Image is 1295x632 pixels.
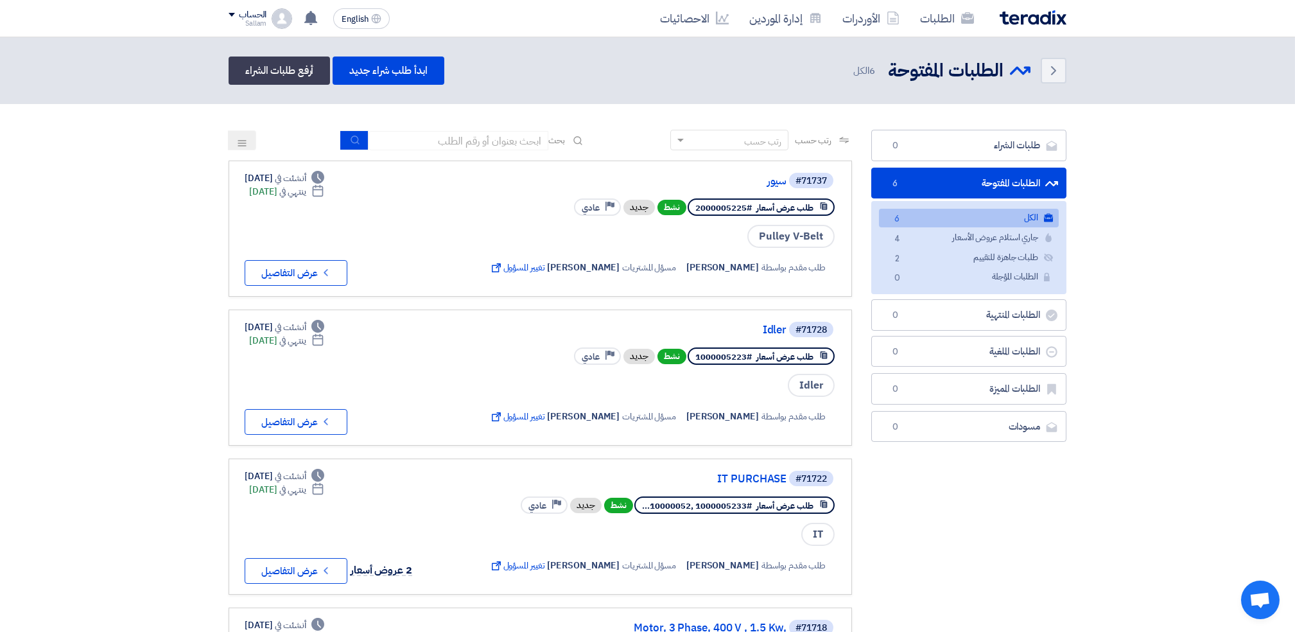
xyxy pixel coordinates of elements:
button: English [333,8,390,29]
div: [DATE] [245,470,324,483]
span: 4 [889,233,905,246]
a: IT PURCHASE [530,473,787,485]
button: عرض التفاصيل [245,409,347,435]
a: سيور [530,175,787,187]
span: أنشئت في [275,619,306,632]
span: عادي [582,202,600,214]
span: ينتهي في [279,334,306,347]
span: English [342,15,369,24]
div: الحساب [239,10,266,21]
span: 0 [887,421,903,434]
div: #71728 [795,326,827,335]
div: [DATE] [245,619,324,632]
div: Open chat [1241,581,1280,619]
a: الاحصائيات [650,3,739,33]
div: رتب حسب [744,135,781,148]
div: [DATE] [249,334,324,347]
span: 0 [887,383,903,396]
img: Teradix logo [1000,10,1066,25]
a: Idler [530,324,787,336]
a: مسودات0 [871,411,1066,443]
span: عادي [528,500,546,512]
span: عادي [582,351,600,363]
span: [PERSON_NAME] [547,559,620,572]
span: 0 [887,346,903,358]
a: الطلبات المفتوحة6 [871,168,1066,199]
span: مسؤل المشتريات [622,410,676,423]
span: ينتهي في [279,483,306,496]
a: الطلبات [910,3,984,33]
div: #71722 [795,475,827,484]
span: 6 [889,213,905,226]
a: أرفع طلبات الشراء [229,57,330,85]
span: طلب مقدم بواسطة [761,261,826,274]
img: profile_test.png [272,8,292,29]
span: [PERSON_NAME] [547,261,620,274]
span: #1000005223 [695,351,752,363]
a: طلبات الشراء0 [871,130,1066,161]
span: نشط [604,498,633,513]
button: عرض التفاصيل [245,260,347,286]
span: طلب عرض أسعار [756,500,813,512]
span: أنشئت في [275,470,306,483]
span: 6 [869,64,875,78]
span: 2 عروض أسعار [351,563,412,578]
a: الكل [879,209,1059,227]
span: نشط [657,349,686,364]
a: الأوردرات [832,3,910,33]
span: 2 [889,252,905,266]
span: طلب عرض أسعار [756,202,813,214]
span: نشط [657,200,686,215]
div: [DATE] [249,185,324,198]
span: تغيير المسؤول [489,559,545,572]
div: Sallam [229,20,266,27]
a: ابدأ طلب شراء جديد [333,57,444,85]
a: إدارة الموردين [739,3,832,33]
span: الكل [853,64,878,78]
a: طلبات جاهزة للتقييم [879,249,1059,267]
button: عرض التفاصيل [245,558,347,584]
span: مسؤل المشتريات [622,261,676,274]
span: بحث [548,134,565,147]
a: الطلبات المميزة0 [871,373,1066,405]
a: الطلبات الملغية0 [871,336,1066,367]
span: تغيير المسؤول [489,410,545,423]
span: #2000005225 [695,202,752,214]
span: تغيير المسؤول [489,261,545,274]
div: #71737 [795,177,827,186]
div: [DATE] [245,171,324,185]
span: Idler [788,374,835,397]
span: IT [801,523,835,546]
a: الطلبات المنتهية0 [871,299,1066,331]
span: ينتهي في [279,185,306,198]
div: [DATE] [245,320,324,334]
span: 0 [887,309,903,322]
input: ابحث بعنوان أو رقم الطلب [369,131,548,150]
span: [PERSON_NAME] [686,559,759,572]
span: مسؤل المشتريات [622,559,676,572]
span: أنشئت في [275,171,306,185]
span: طلب مقدم بواسطة [761,559,826,572]
span: أنشئت في [275,320,306,334]
span: طلب عرض أسعار [756,351,813,363]
span: طلب مقدم بواسطة [761,410,826,423]
div: جديد [570,498,602,513]
span: [PERSON_NAME] [686,261,759,274]
span: Pulley V-Belt [747,225,835,248]
a: الطلبات المؤجلة [879,268,1059,286]
div: [DATE] [249,483,324,496]
span: 0 [887,139,903,152]
span: [PERSON_NAME] [686,410,759,423]
a: جاري استلام عروض الأسعار [879,229,1059,247]
span: 0 [889,272,905,285]
div: جديد [623,200,655,215]
div: جديد [623,349,655,364]
span: 6 [887,177,903,190]
span: رتب حسب [795,134,831,147]
span: #1000005233 ,10000052... [642,500,752,512]
span: [PERSON_NAME] [547,410,620,423]
h2: الطلبات المفتوحة [888,58,1004,83]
